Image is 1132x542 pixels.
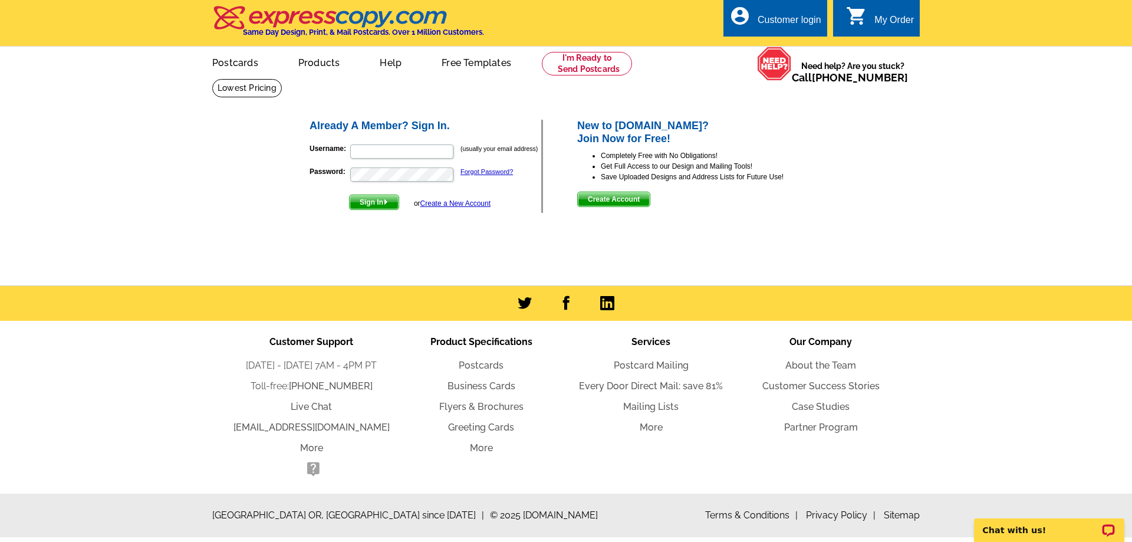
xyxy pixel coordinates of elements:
[414,198,491,209] div: or
[193,48,277,75] a: Postcards
[729,13,821,28] a: account_circle Customer login
[279,48,359,75] a: Products
[310,166,349,177] label: Password:
[846,5,867,27] i: shopping_cart
[310,120,541,133] h2: Already A Member? Sign In.
[631,336,670,347] span: Services
[226,379,396,393] li: Toll-free:
[439,401,524,412] a: Flyers & Brochures
[601,150,824,161] li: Completely Free with No Obligations!
[420,199,491,208] a: Create a New Account
[291,401,332,412] a: Live Chat
[614,360,689,371] a: Postcard Mailing
[490,508,598,523] span: © 2025 [DOMAIN_NAME]
[470,442,493,454] a: More
[784,422,858,433] a: Partner Program
[762,380,880,392] a: Customer Success Stories
[757,47,792,81] img: help
[448,422,514,433] a: Greeting Cards
[785,360,856,371] a: About the Team
[430,336,532,347] span: Product Specifications
[601,172,824,182] li: Save Uploaded Designs and Address Lists for Future Use!
[460,168,513,175] a: Forgot Password?
[729,5,751,27] i: account_circle
[383,199,389,205] img: button-next-arrow-white.png
[874,15,914,31] div: My Order
[792,71,908,84] span: Call
[447,380,515,392] a: Business Cards
[640,422,663,433] a: More
[310,143,349,154] label: Username:
[812,71,908,84] a: [PHONE_NUMBER]
[806,510,876,521] a: Privacy Policy
[460,145,538,152] small: (usually your email address)
[792,401,850,412] a: Case Studies
[846,13,914,28] a: shopping_cart My Order
[212,14,484,37] a: Same Day Design, Print, & Mail Postcards. Over 1 Million Customers.
[269,336,353,347] span: Customer Support
[792,60,914,84] span: Need help? Are you stuck?
[578,192,650,206] span: Create Account
[758,15,821,31] div: Customer login
[289,380,373,392] a: [PHONE_NUMBER]
[577,192,650,207] button: Create Account
[601,161,824,172] li: Get Full Access to our Design and Mailing Tools!
[226,359,396,373] li: [DATE] - [DATE] 7AM - 4PM PT
[212,508,484,523] span: [GEOGRAPHIC_DATA] OR, [GEOGRAPHIC_DATA] since [DATE]
[350,195,399,209] span: Sign In
[300,442,323,454] a: More
[623,401,679,412] a: Mailing Lists
[789,336,852,347] span: Our Company
[577,120,824,145] h2: New to [DOMAIN_NAME]? Join Now for Free!
[349,195,399,210] button: Sign In
[243,28,484,37] h4: Same Day Design, Print, & Mail Postcards. Over 1 Million Customers.
[705,510,798,521] a: Terms & Conditions
[361,48,420,75] a: Help
[459,360,504,371] a: Postcards
[884,510,920,521] a: Sitemap
[423,48,530,75] a: Free Templates
[579,380,723,392] a: Every Door Direct Mail: save 81%
[233,422,390,433] a: [EMAIL_ADDRESS][DOMAIN_NAME]
[966,505,1132,542] iframe: LiveChat chat widget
